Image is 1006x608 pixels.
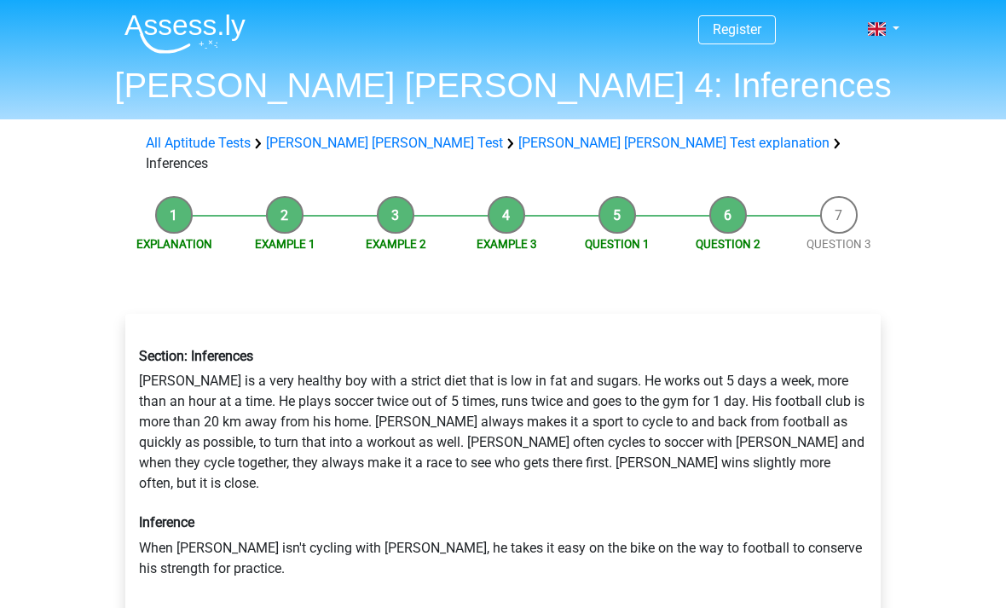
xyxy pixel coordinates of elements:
[146,135,251,151] a: All Aptitude Tests
[713,21,761,38] a: Register
[124,14,246,54] img: Assessly
[585,238,650,251] a: Question 1
[139,133,867,174] div: Inferences
[807,238,871,251] a: Question 3
[696,238,760,251] a: Question 2
[136,238,212,251] a: Explanation
[255,238,315,251] a: Example 1
[126,334,880,592] div: [PERSON_NAME] is a very healthy boy with a strict diet that is low in fat and sugars. He works ou...
[366,238,426,251] a: Example 2
[477,238,537,251] a: Example 3
[266,135,503,151] a: [PERSON_NAME] [PERSON_NAME] Test
[139,348,867,364] h6: Section: Inferences
[139,514,867,530] h6: Inference
[111,65,895,106] h1: [PERSON_NAME] [PERSON_NAME] 4: Inferences
[518,135,830,151] a: [PERSON_NAME] [PERSON_NAME] Test explanation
